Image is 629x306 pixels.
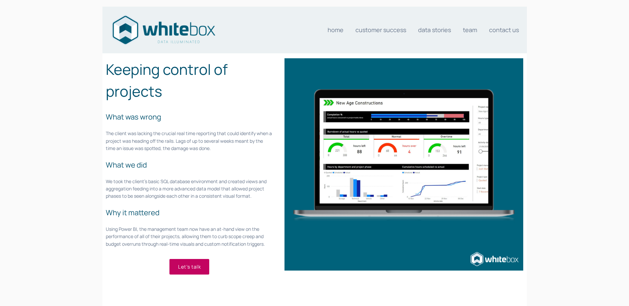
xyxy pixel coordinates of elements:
[106,58,273,102] h1: Keeping control of projects
[463,23,477,36] a: Team
[355,23,406,36] a: Customer Success
[110,14,217,46] img: Data consultants
[106,130,273,152] p: The client was lacking the crucial real time reporting that could identify when a project was hea...
[106,160,273,171] h3: What we did
[489,23,519,36] a: Contact us
[328,23,344,36] a: Home
[106,178,273,200] p: We took the client’s basic SQL database environment and created views and aggregation feeding int...
[106,207,273,218] h3: Why it mattered
[106,226,273,248] p: Using Power BI, the management team now have an at-hand view on the performance of all of their p...
[418,23,451,36] a: Data stories
[106,112,273,123] h3: What was wrong
[169,259,210,275] a: Let’s talk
